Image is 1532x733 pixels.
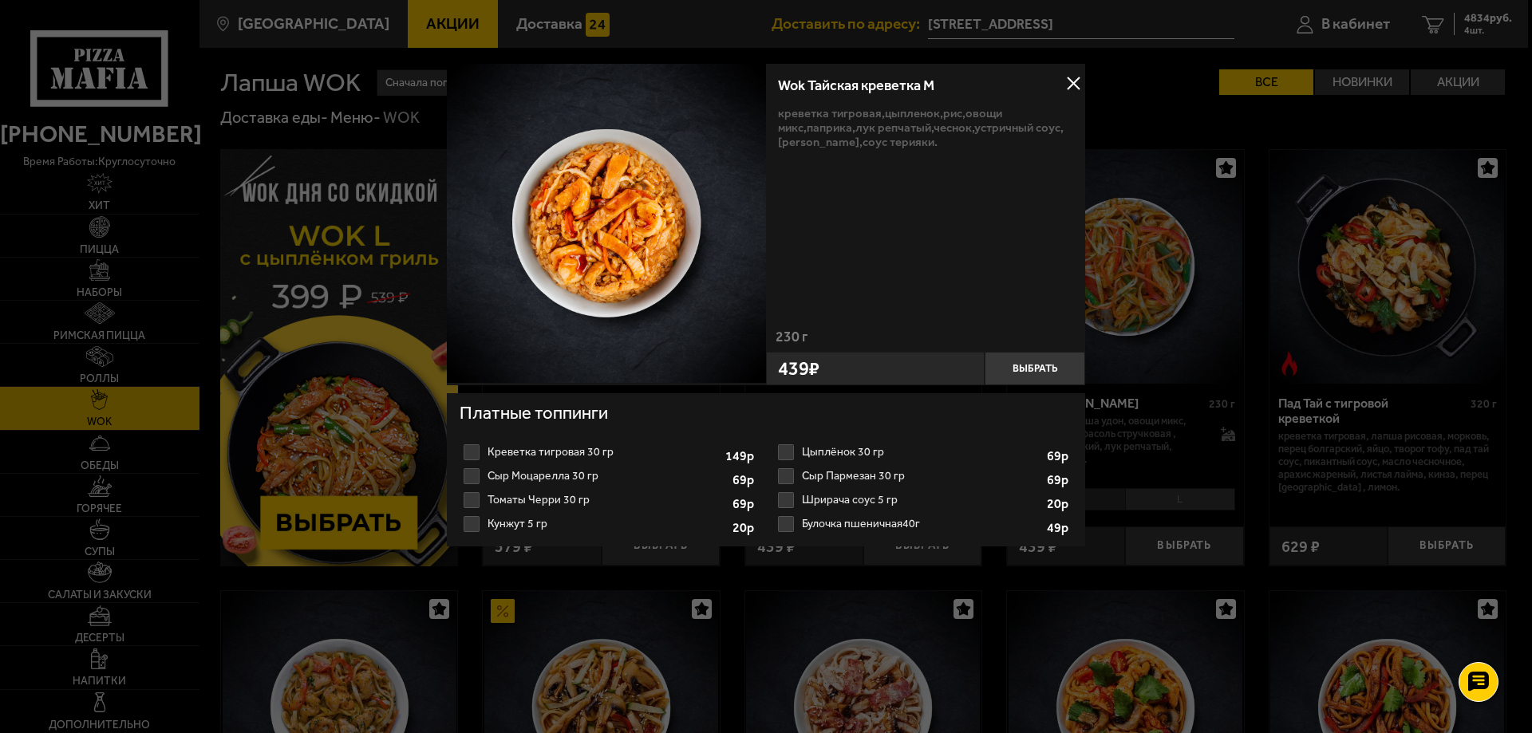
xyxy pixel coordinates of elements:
label: Булочка пшеничная 40г [774,512,1072,536]
label: Кунжут 5 гр [460,512,758,536]
div: 230 г [766,329,1085,352]
button: Выбрать [985,352,1085,385]
strong: 20 р [732,522,758,534]
label: Сыр Моцарелла 30 гр [460,464,758,488]
label: Шрирача соус 5 гр [774,488,1072,512]
p: креветка тигровая, цыпленок, рис, овощи микс, паприка, лук репчатый, чеснок, устричный соус, [PER... [778,106,1073,149]
h3: Wok Тайская креветка M [778,78,1073,93]
label: Томаты Черри 30 гр [460,488,758,512]
label: Цыплёнок 30 гр [774,440,1072,464]
img: Wok Тайская креветка M [447,64,766,383]
h4: Платные топпинги [460,401,1072,430]
li: Булочка пшеничная [774,512,1072,536]
strong: 149 р [725,450,758,463]
strong: 69 р [732,498,758,510]
label: Креветка тигровая 30 гр [460,440,758,464]
label: Сыр Пармезан 30 гр [774,464,1072,488]
strong: 69 р [732,474,758,487]
strong: 20 р [1047,498,1072,510]
strong: 69 р [1047,474,1072,487]
strong: 49 р [1047,522,1072,534]
span: 439 ₽ [778,359,819,378]
strong: 69 р [1047,450,1072,463]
